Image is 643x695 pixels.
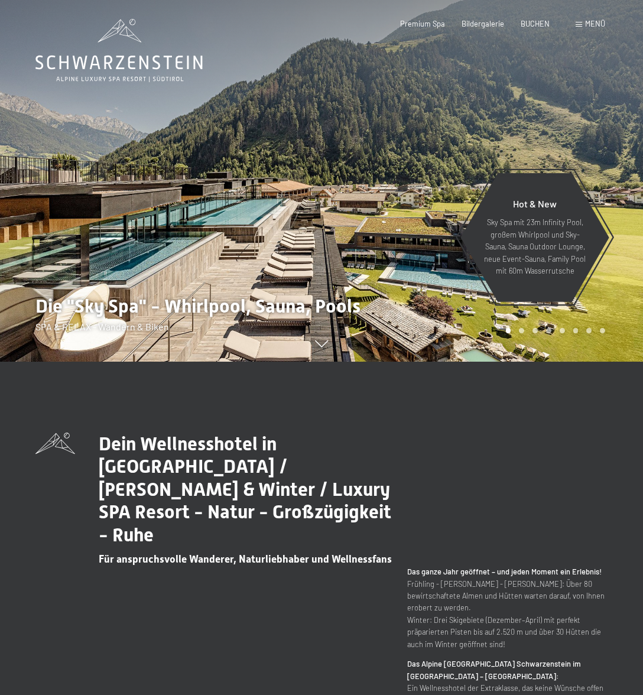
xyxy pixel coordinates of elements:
[560,328,565,333] div: Carousel Page 5
[519,328,524,333] div: Carousel Page 2
[460,173,610,303] a: Hot & New Sky Spa mit 23m Infinity Pool, großem Whirlpool und Sky-Sauna, Sauna Outdoor Lounge, ne...
[400,19,445,28] a: Premium Spa
[407,567,602,576] strong: Das ganze Jahr geöffnet – und jeden Moment ein Erlebnis!
[483,216,586,277] p: Sky Spa mit 23m Infinity Pool, großem Whirlpool und Sky-Sauna, Sauna Outdoor Lounge, neue Event-S...
[600,328,605,333] div: Carousel Page 8
[586,328,592,333] div: Carousel Page 7
[99,553,392,565] span: Für anspruchsvolle Wanderer, Naturliebhaber und Wellnessfans
[513,198,557,209] span: Hot & New
[532,328,538,333] div: Carousel Page 3
[546,328,551,333] div: Carousel Page 4
[99,433,391,546] span: Dein Wellnesshotel in [GEOGRAPHIC_DATA] / [PERSON_NAME] & Winter / Luxury SPA Resort - Natur - Gr...
[506,328,511,333] div: Carousel Page 1 (Current Slide)
[521,19,550,28] a: BUCHEN
[585,19,605,28] span: Menü
[407,566,608,650] p: Frühling - [PERSON_NAME] - [PERSON_NAME]: Über 80 bewirtschaftete Almen und Hütten warten darauf,...
[462,19,504,28] a: Bildergalerie
[573,328,579,333] div: Carousel Page 6
[407,659,581,680] strong: Das Alpine [GEOGRAPHIC_DATA] Schwarzenstein im [GEOGRAPHIC_DATA] – [GEOGRAPHIC_DATA]:
[502,328,605,333] div: Carousel Pagination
